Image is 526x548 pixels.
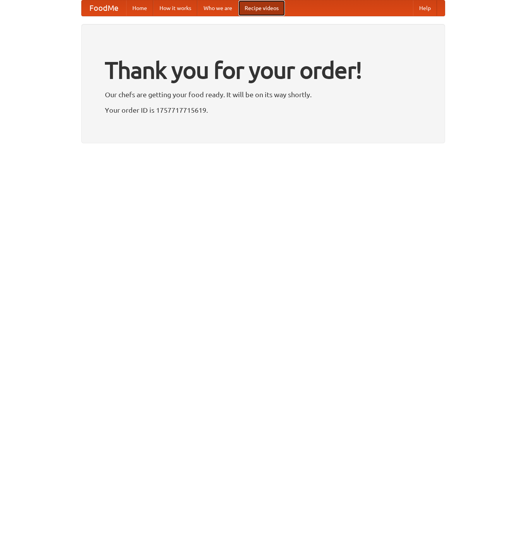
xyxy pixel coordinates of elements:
[197,0,238,16] a: Who we are
[82,0,126,16] a: FoodMe
[238,0,285,16] a: Recipe videos
[105,104,421,116] p: Your order ID is 1757717715619.
[105,52,421,89] h1: Thank you for your order!
[413,0,437,16] a: Help
[126,0,153,16] a: Home
[153,0,197,16] a: How it works
[105,89,421,100] p: Our chefs are getting your food ready. It will be on its way shortly.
